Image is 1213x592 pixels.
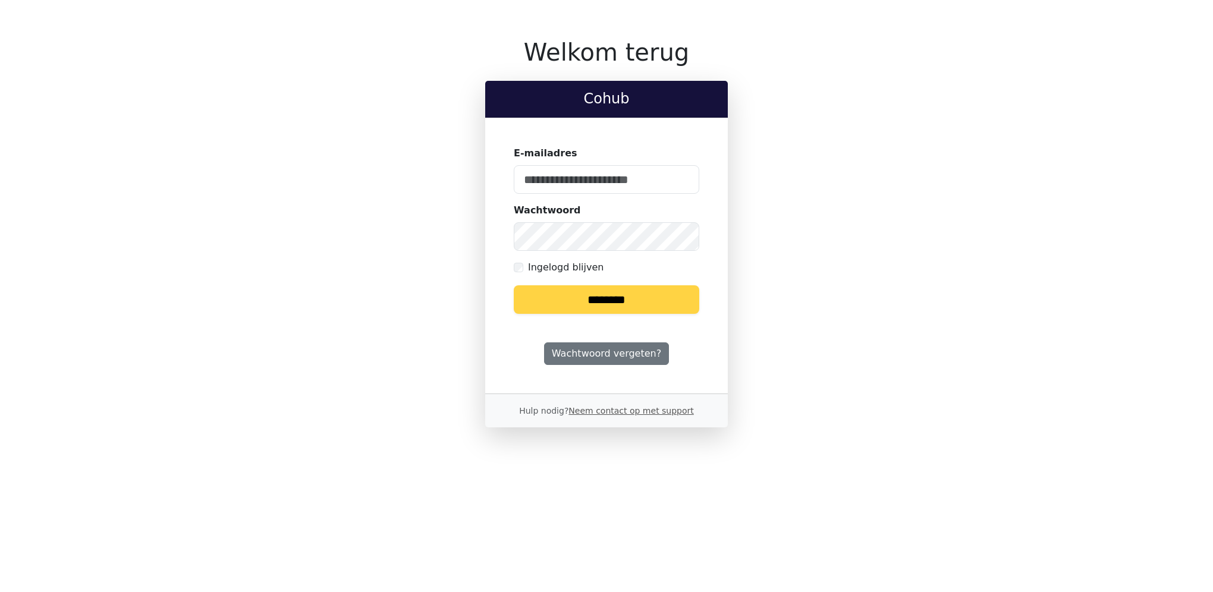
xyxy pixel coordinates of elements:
[514,146,577,160] label: E-mailadres
[568,406,693,415] a: Neem contact op met support
[519,406,694,415] small: Hulp nodig?
[528,260,604,275] label: Ingelogd blijven
[485,38,728,67] h1: Welkom terug
[544,342,669,365] a: Wachtwoord vergeten?
[514,203,581,218] label: Wachtwoord
[495,90,718,108] h2: Cohub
